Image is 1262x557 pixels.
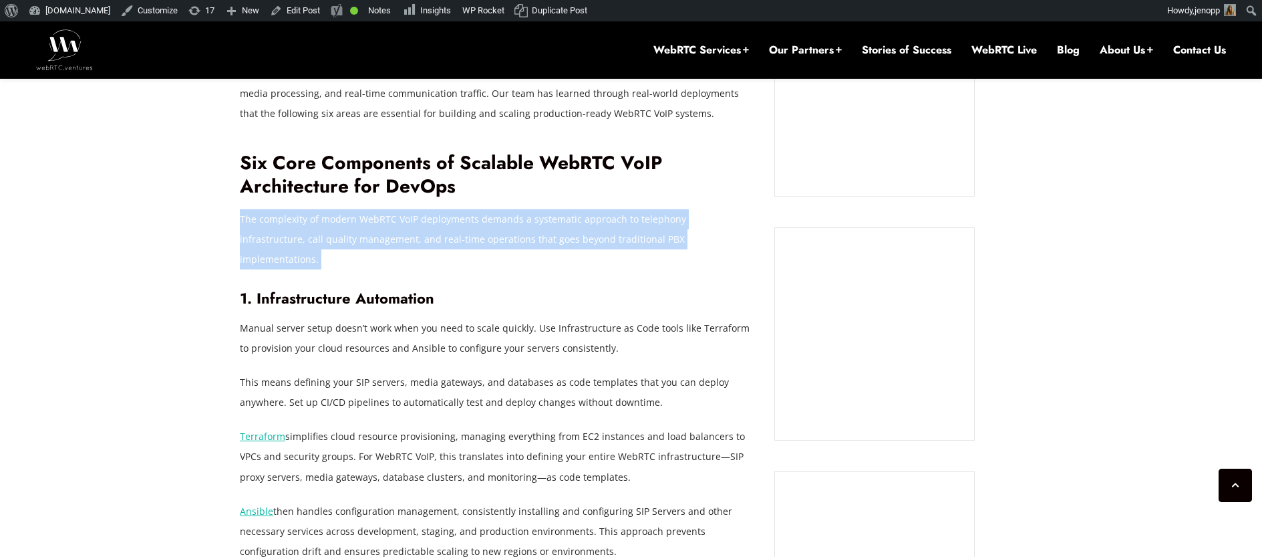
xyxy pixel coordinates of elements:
div: Good [350,7,358,15]
p: These VoIP DevOps challenges means DevOps engineers must learn new patterns for managing SIP serv... [240,64,754,124]
a: Terraform [240,430,285,443]
span: jenopp [1195,5,1220,15]
a: Contact Us [1173,43,1226,58]
h2: Six Core Components of Scalable WebRTC VoIP Architecture for DevOps [240,152,754,198]
p: Manual server setup doesn’t work when you need to scale quickly. Use Infrastructure as Code tools... [240,318,754,358]
a: WebRTC Live [971,43,1037,58]
a: Ansible [240,505,273,518]
a: About Us [1100,43,1153,58]
span: Insights [420,5,451,15]
p: This means defining your SIP servers, media gateways, and databases as code templates that you ca... [240,372,754,413]
p: simplifies cloud resource provisioning, managing everything from EC2 instances and load balancers... [240,427,754,487]
img: WebRTC.ventures [36,29,93,70]
a: WebRTC Services [653,43,749,58]
iframe: Embedded CTA [788,241,961,427]
a: Stories of Success [862,43,951,58]
iframe: Embedded CTA [788,5,961,183]
p: The complexity of modern WebRTC VoIP deployments demands a systematic approach to telephony infra... [240,209,754,269]
h3: 1. Infrastructure Automation [240,290,754,308]
a: Our Partners [769,43,842,58]
a: Blog [1057,43,1080,58]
